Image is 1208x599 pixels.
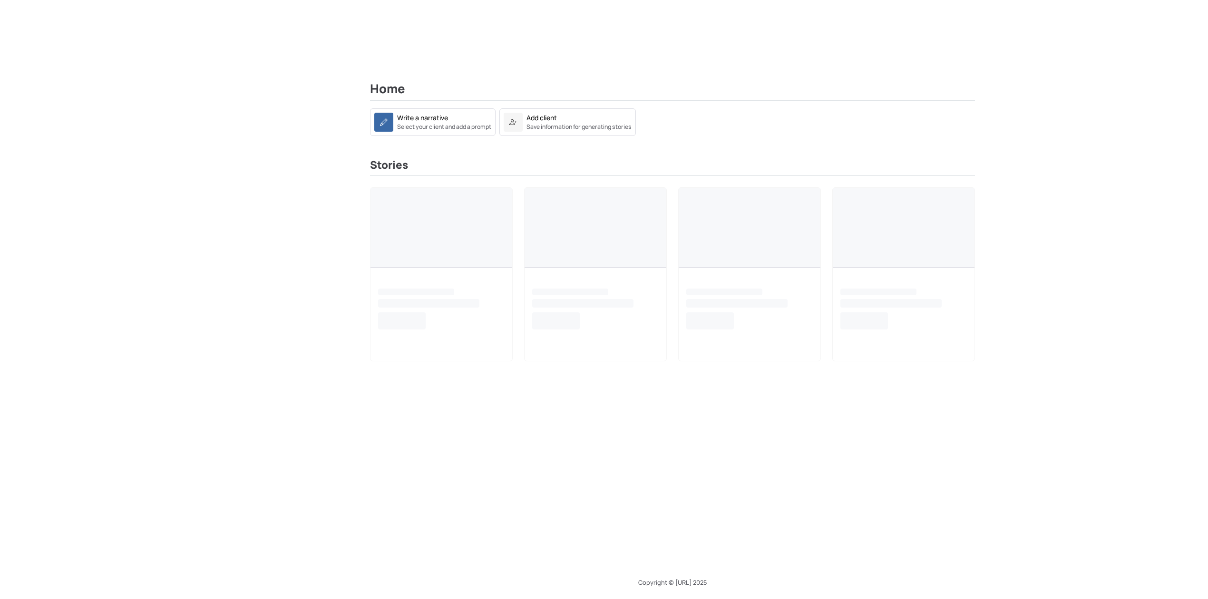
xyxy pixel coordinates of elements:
[397,113,448,123] div: Write a narrative
[370,108,496,136] a: Write a narrativeSelect your client and add a prompt
[397,123,491,131] small: Select your client and add a prompt
[370,116,496,126] a: Write a narrativeSelect your client and add a prompt
[526,123,632,131] small: Save information for generating stories
[526,113,557,123] div: Add client
[370,82,975,101] h2: Home
[499,108,636,136] a: Add clientSave information for generating stories
[499,116,636,126] a: Add clientSave information for generating stories
[638,578,707,587] span: Copyright © [URL] 2025
[370,159,975,176] h3: Stories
